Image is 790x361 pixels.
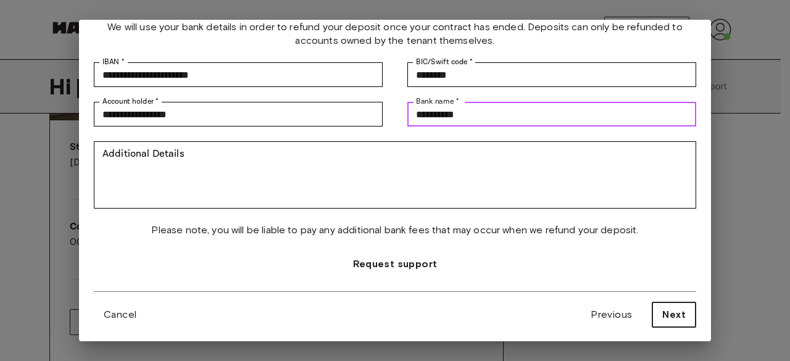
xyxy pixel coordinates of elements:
[416,96,459,107] label: Bank name *
[343,252,447,276] button: Request support
[353,257,438,272] span: Request support
[104,307,136,322] span: Cancel
[94,302,146,327] button: Cancel
[416,57,473,67] label: BIC/Swift code *
[151,223,638,237] span: Please note, you will be liable to pay any additional bank fees that may occur when we refund you...
[102,57,124,67] label: IBAN *
[102,96,159,107] label: Account holder *
[94,20,696,48] span: We will use your bank details in order to refund your deposit once your contract has ended. Depos...
[591,307,632,322] span: Previous
[581,302,642,328] button: Previous
[652,302,696,328] button: Next
[662,307,686,322] span: Next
